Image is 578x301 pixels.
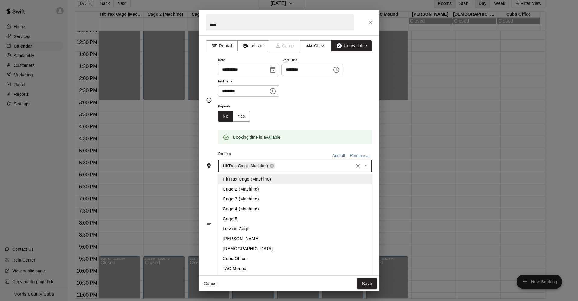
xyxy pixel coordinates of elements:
[218,174,372,184] li: HitTrax Cage (Machine)
[206,40,238,51] button: Rental
[218,152,231,156] span: Rooms
[267,64,279,76] button: Choose date, selected date is Aug 27, 2025
[218,264,372,274] li: TAC Mound
[218,184,372,194] li: Cage 2 (Machine)
[201,278,220,289] button: Cancel
[218,103,255,111] span: Repeats
[206,163,212,169] svg: Rooms
[218,194,372,204] li: Cage 3 (Machine)
[206,97,212,103] svg: Timing
[218,204,372,214] li: Cage 4 (Machine)
[329,151,348,160] button: Add all
[218,244,372,254] li: [DEMOGRAPHIC_DATA]
[300,40,332,51] button: Class
[330,64,342,76] button: Choose time, selected time is 9:00 AM
[221,163,271,169] span: HitTrax Cage (Machine)
[331,40,372,51] button: Unavailable
[221,162,275,169] div: HitTrax Cage (Machine)
[357,278,377,289] button: Save
[218,56,279,64] span: Date
[281,56,343,64] span: Start Time
[233,111,250,122] button: Yes
[218,214,372,224] li: Cage 5
[206,220,212,226] svg: Notes
[218,254,372,264] li: Cubs Office
[365,17,376,28] button: Close
[233,132,281,143] div: Booking time is available
[218,78,279,86] span: End Time
[362,162,370,170] button: Close
[218,111,233,122] button: No
[237,40,269,51] button: Lesson
[269,40,300,51] span: Camps can only be created in the Services page
[348,151,372,160] button: Remove all
[218,234,372,244] li: [PERSON_NAME]
[354,162,362,170] button: Clear
[267,85,279,97] button: Choose time, selected time is 9:30 AM
[218,111,250,122] div: outlined button group
[218,224,372,234] li: Lesson Cage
